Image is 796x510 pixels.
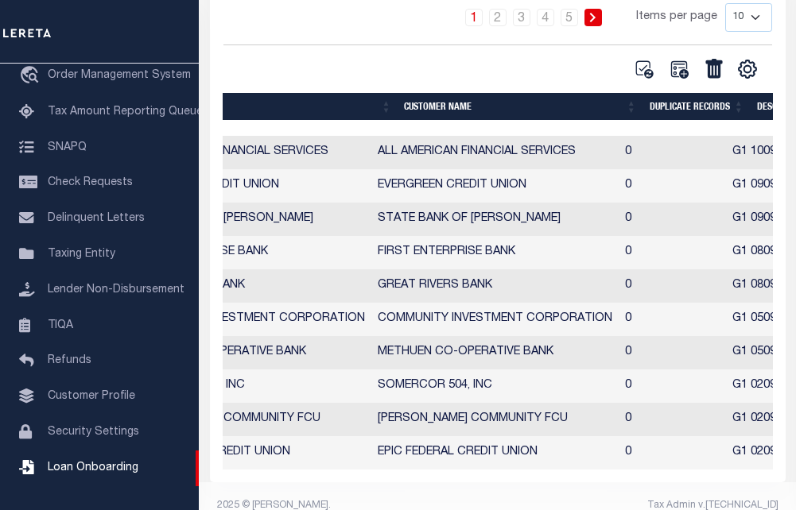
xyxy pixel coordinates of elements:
[398,93,643,120] th: Customer Name: activate to sort column ascending
[513,9,530,26] a: 3
[371,336,619,369] td: METHUEN CO-OPERATIVE BANK
[48,391,135,402] span: Customer Profile
[371,136,619,169] td: ALL AMERICAN FINANCIAL SERVICES
[619,169,726,203] td: 0
[153,93,398,120] th: Client Name: activate to sort column ascending
[124,269,371,303] td: GREAT RIVERS BANK
[48,213,145,224] span: Delinquent Letters
[371,236,619,269] td: FIRST ENTERPRISE BANK
[124,136,371,169] td: ALL AMERICAN FINANCIAL SERVICES
[124,403,371,436] td: [PERSON_NAME] COMMUNITY FCU
[124,336,371,369] td: METHUEN CO-OPERATIVE BANK
[48,177,133,188] span: Check Requests
[48,355,91,366] span: Refunds
[124,436,371,469] td: EPIC FEDERAL CREDIT UNION
[124,203,371,236] td: STATE BANK OF [PERSON_NAME]
[636,9,717,26] span: Items per page
[537,9,554,26] a: 4
[489,9,507,26] a: 2
[124,369,371,403] td: SOMERCOR 504, INC
[48,70,191,81] span: Order Management System
[371,403,619,436] td: [PERSON_NAME] COMMUNITY FCU
[124,236,371,269] td: FIRST ENTERPRISE BANK
[48,462,138,473] span: Loan Onboarding
[619,303,726,336] td: 0
[124,169,371,203] td: EVERGREEN CREDIT UNION
[48,141,87,153] span: SNAPQ
[619,403,726,436] td: 0
[371,169,619,203] td: EVERGREEN CREDIT UNION
[371,303,619,336] td: COMMUNITY INVESTMENT CORPORATION
[371,369,619,403] td: SOMERCOR 504, INC
[48,106,203,118] span: Tax Amount Reporting Queue
[48,249,115,260] span: Taxing Entity
[371,203,619,236] td: STATE BANK OF [PERSON_NAME]
[619,269,726,303] td: 0
[48,284,184,296] span: Lender Non-Disbursement
[619,369,726,403] td: 0
[561,9,578,26] a: 5
[371,436,619,469] td: EPIC FEDERAL CREDIT UNION
[19,66,45,87] i: travel_explore
[643,93,751,120] th: Duplicate Records: activate to sort column ascending
[619,203,726,236] td: 0
[619,436,726,469] td: 0
[465,9,483,26] a: 1
[371,269,619,303] td: GREAT RIVERS BANK
[48,319,73,330] span: TIQA
[619,136,726,169] td: 0
[619,336,726,369] td: 0
[124,303,371,336] td: COMMUNITY INVESTMENT CORPORATION
[48,427,139,438] span: Security Settings
[619,236,726,269] td: 0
